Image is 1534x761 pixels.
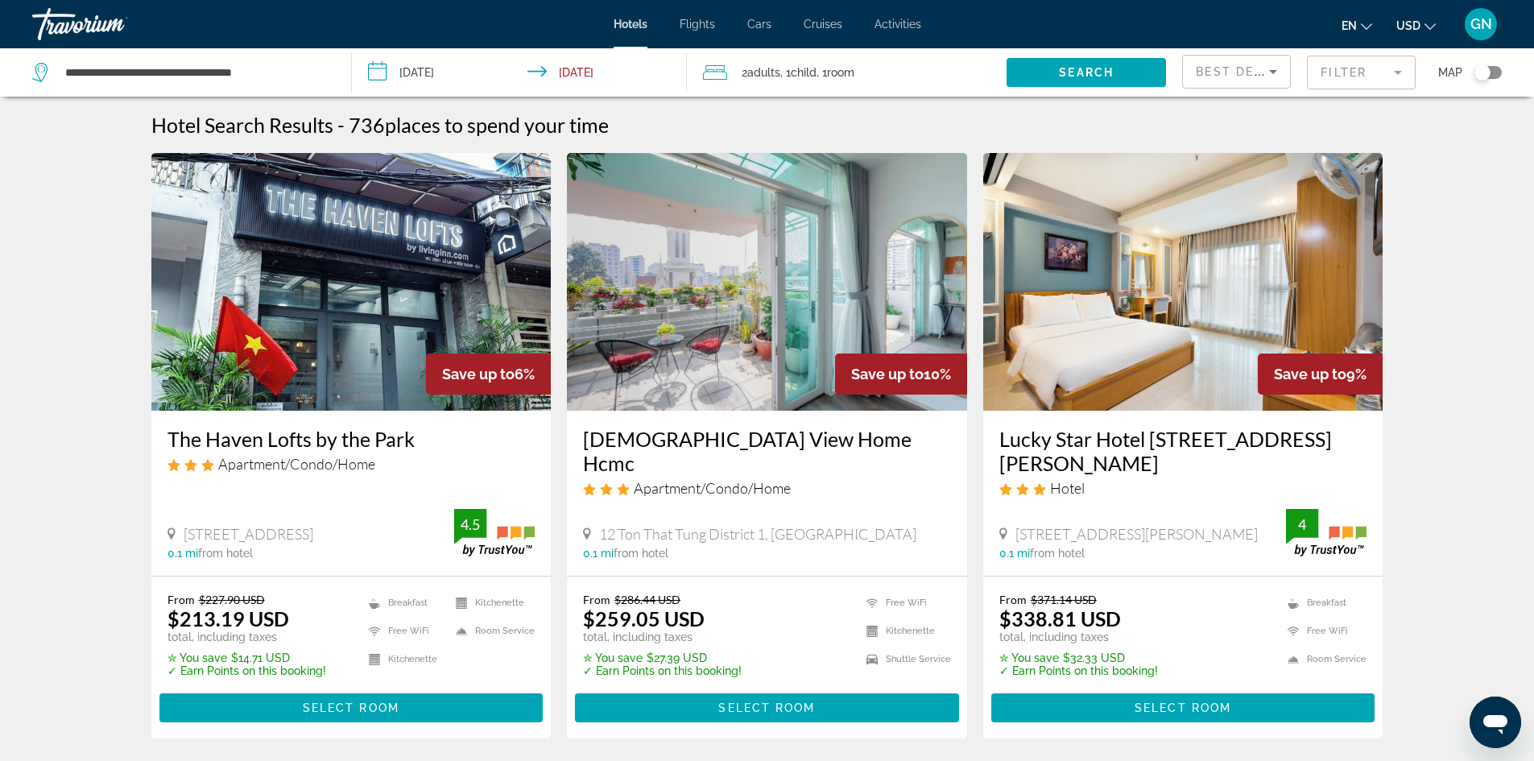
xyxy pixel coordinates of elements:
[827,66,854,79] span: Room
[1050,479,1085,497] span: Hotel
[1196,62,1277,81] mat-select: Sort by
[804,18,842,31] a: Cruises
[780,61,817,84] span: , 1
[1460,7,1502,41] button: User Menu
[999,479,1367,497] div: 3 star Hotel
[614,18,647,31] span: Hotels
[442,366,515,383] span: Save up to
[385,113,609,137] span: places to spend your time
[747,18,771,31] a: Cars
[599,525,916,543] span: 12 Ton That Tung District 1, [GEOGRAPHIC_DATA]
[687,48,1007,97] button: Travelers: 2 adults, 1 child
[583,547,614,560] span: 0.1 mi
[1258,354,1383,395] div: 9%
[199,593,265,606] del: $227.90 USD
[575,693,959,722] button: Select Room
[1274,366,1346,383] span: Save up to
[1438,61,1462,84] span: Map
[361,649,448,669] li: Kitchenette
[747,66,780,79] span: Adults
[184,525,313,543] span: [STREET_ADDRESS]
[1196,65,1280,78] span: Best Deals
[151,113,333,137] h1: Hotel Search Results
[454,515,486,534] div: 4.5
[1030,547,1085,560] span: from hotel
[583,631,742,643] p: total, including taxes
[999,593,1027,606] span: From
[198,547,253,560] span: from hotel
[983,153,1383,411] img: Hotel image
[32,3,193,45] a: Travorium
[999,547,1030,560] span: 0.1 mi
[999,631,1158,643] p: total, including taxes
[999,427,1367,475] a: Lucky Star Hotel [STREET_ADDRESS][PERSON_NAME]
[1031,593,1097,606] del: $371.14 USD
[1342,19,1357,32] span: en
[567,153,967,411] img: Hotel image
[1280,593,1367,613] li: Breakfast
[999,651,1158,664] p: $32.33 USD
[167,664,326,677] p: ✓ Earn Points on this booking!
[817,61,854,84] span: , 1
[167,631,326,643] p: total, including taxes
[1007,58,1166,87] button: Search
[1470,697,1521,748] iframe: Кнопка запуска окна обмена сообщениями
[583,593,610,606] span: From
[151,153,552,411] img: Hotel image
[167,651,227,664] span: ✮ You save
[583,664,742,677] p: ✓ Earn Points on this booking!
[680,18,715,31] a: Flights
[361,593,448,613] li: Breakfast
[1280,621,1367,641] li: Free WiFi
[1470,16,1492,32] span: GN
[448,593,535,613] li: Kitchenette
[583,606,705,631] ins: $259.05 USD
[575,697,959,715] a: Select Room
[218,455,375,473] span: Apartment/Condo/Home
[1059,66,1114,79] span: Search
[991,697,1375,715] a: Select Room
[1462,65,1502,80] button: Toggle map
[851,366,924,383] span: Save up to
[614,593,680,606] del: $286.44 USD
[1015,525,1258,543] span: [STREET_ADDRESS][PERSON_NAME]
[1286,509,1367,556] img: trustyou-badge.svg
[167,455,535,473] div: 3 star Apartment
[583,427,951,475] a: [DEMOGRAPHIC_DATA] View Home Hcmc
[1286,515,1318,534] div: 4
[167,593,195,606] span: From
[1280,649,1367,669] li: Room Service
[858,649,951,669] li: Shuttle Service
[875,18,921,31] a: Activities
[167,651,326,664] p: $14.71 USD
[835,354,967,395] div: 10%
[1135,701,1231,714] span: Select Room
[159,693,544,722] button: Select Room
[583,479,951,497] div: 3 star Apartment
[999,606,1121,631] ins: $338.81 USD
[858,593,951,613] li: Free WiFi
[999,664,1158,677] p: ✓ Earn Points on this booking!
[614,547,668,560] span: from hotel
[583,651,742,664] p: $27.39 USD
[448,621,535,641] li: Room Service
[352,48,688,97] button: Check-in date: Dec 14, 2025 Check-out date: Dec 21, 2025
[1396,19,1420,32] span: USD
[991,693,1375,722] button: Select Room
[303,701,399,714] span: Select Room
[858,621,951,641] li: Kitchenette
[426,354,551,395] div: 6%
[167,427,535,451] a: The Haven Lofts by the Park
[1396,14,1436,37] button: Change currency
[454,509,535,556] img: trustyou-badge.svg
[159,697,544,715] a: Select Room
